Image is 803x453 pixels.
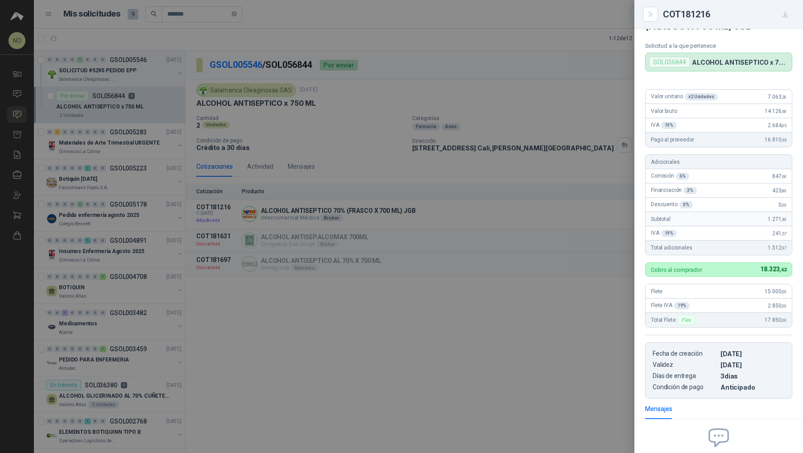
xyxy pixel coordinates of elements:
span: 1.512 [768,245,786,251]
span: Valor bruto [651,108,677,114]
span: Descuento [651,201,693,208]
span: IVA [651,122,677,129]
div: x 2 Unidades [685,93,718,100]
div: COT181216 [663,7,792,21]
span: ,60 [781,109,786,114]
p: Anticipado [720,383,785,391]
span: ,00 [781,203,786,208]
div: 19 % [674,302,690,309]
div: Total adicionales [646,241,792,255]
span: Flete IVA [651,302,690,309]
span: ,60 [781,174,786,179]
div: 0 % [679,201,693,208]
span: ,00 [781,303,786,308]
span: ,30 [781,95,786,100]
p: Condición de pago [653,383,717,391]
div: SOL056844 [649,57,690,67]
p: [DATE] [720,361,785,369]
span: 18.323 [760,266,786,273]
p: Solicitud a la que pertenece [645,42,792,49]
div: 6 % [676,173,689,180]
span: Subtotal [651,216,671,222]
span: 847 [772,173,786,179]
span: 16.810 [765,137,786,143]
div: Flex [677,315,695,325]
span: ,97 [781,245,786,250]
div: Mensajes [645,404,672,414]
span: Flete [651,288,662,295]
span: ,57 [781,231,786,236]
span: ,00 [781,318,786,323]
p: 3 dias [720,372,785,380]
div: 3 % [683,187,697,194]
span: ,62 [779,267,786,273]
div: 19 % [661,230,677,237]
span: IVA [651,230,677,237]
span: Comisión [651,173,689,180]
span: 14.126 [765,108,786,114]
p: ALCOHOL ANTISEPTICO x 750 ML [692,58,788,66]
span: 1.271 [768,216,786,222]
span: Pago al proveedor [651,137,694,143]
span: Financiación [651,187,697,194]
span: ,05 [781,123,786,128]
span: 423 [772,187,786,194]
span: ,65 [781,137,786,142]
p: Días de entrega [653,372,717,380]
span: 2.684 [768,122,786,129]
div: Adicionales [646,155,792,169]
span: 7.063 [768,94,786,100]
span: 0 [778,202,786,208]
div: 19 % [661,122,677,129]
span: 241 [772,230,786,237]
span: 15.000 [765,288,786,295]
p: Fecha de creación [653,350,717,357]
span: ,80 [781,188,786,193]
span: ,00 [781,289,786,294]
span: Total Flete [651,315,697,325]
span: ,40 [781,217,786,222]
p: [DATE] [720,350,785,357]
p: Validez [653,361,717,369]
button: Close [645,9,656,20]
p: Cobro al comprador [651,267,702,273]
span: Valor unitario [651,93,718,100]
span: 2.850 [768,303,786,309]
span: 17.850 [765,317,786,323]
